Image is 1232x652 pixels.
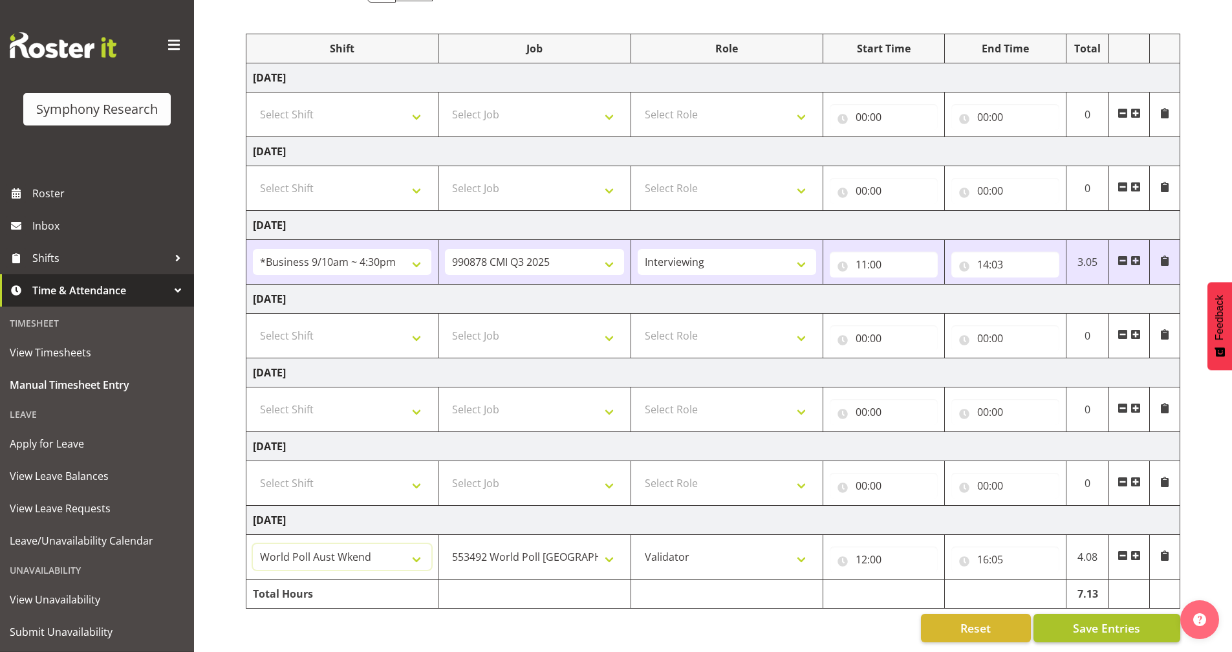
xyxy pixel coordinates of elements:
input: Click to select... [830,473,938,499]
a: View Timesheets [3,336,191,369]
input: Click to select... [951,547,1059,572]
div: Role [638,41,816,56]
td: 0 [1066,166,1109,211]
span: Feedback [1214,295,1226,340]
button: Reset [921,614,1031,642]
div: Start Time [830,41,938,56]
span: Submit Unavailability [10,622,184,642]
button: Feedback - Show survey [1207,282,1232,370]
td: [DATE] [246,63,1180,92]
input: Click to select... [830,252,938,277]
td: [DATE] [246,211,1180,240]
div: Timesheet [3,310,191,336]
span: View Timesheets [10,343,184,362]
td: 0 [1066,461,1109,506]
td: [DATE] [246,358,1180,387]
input: Click to select... [830,547,938,572]
td: 0 [1066,92,1109,137]
a: View Unavailability [3,583,191,616]
span: View Unavailability [10,590,184,609]
td: [DATE] [246,285,1180,314]
span: Save Entries [1073,620,1140,636]
div: End Time [951,41,1059,56]
input: Click to select... [951,252,1059,277]
input: Click to select... [830,104,938,130]
a: View Leave Balances [3,460,191,492]
a: Manual Timesheet Entry [3,369,191,401]
span: Reset [960,620,991,636]
input: Click to select... [830,178,938,204]
span: Leave/Unavailability Calendar [10,531,184,550]
td: [DATE] [246,506,1180,535]
td: 0 [1066,387,1109,432]
img: Rosterit website logo [10,32,116,58]
span: Shifts [32,248,168,268]
span: Manual Timesheet Entry [10,375,184,395]
div: Shift [253,41,431,56]
td: 0 [1066,314,1109,358]
td: [DATE] [246,137,1180,166]
td: [DATE] [246,432,1180,461]
span: Apply for Leave [10,434,184,453]
td: 3.05 [1066,240,1109,285]
input: Click to select... [951,399,1059,425]
div: Total [1073,41,1103,56]
a: Leave/Unavailability Calendar [3,525,191,557]
div: Symphony Research [36,100,158,119]
td: 4.08 [1066,535,1109,580]
button: Save Entries [1033,614,1180,642]
input: Click to select... [951,104,1059,130]
td: 7.13 [1066,580,1109,609]
span: View Leave Requests [10,499,184,518]
span: Roster [32,184,188,203]
div: Leave [3,401,191,428]
img: help-xxl-2.png [1193,613,1206,626]
input: Click to select... [830,325,938,351]
input: Click to select... [951,325,1059,351]
input: Click to select... [830,399,938,425]
span: Inbox [32,216,188,235]
a: Apply for Leave [3,428,191,460]
input: Click to select... [951,473,1059,499]
a: View Leave Requests [3,492,191,525]
input: Click to select... [951,178,1059,204]
a: Submit Unavailability [3,616,191,648]
span: View Leave Balances [10,466,184,486]
div: Job [445,41,623,56]
td: Total Hours [246,580,438,609]
span: Time & Attendance [32,281,168,300]
div: Unavailability [3,557,191,583]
